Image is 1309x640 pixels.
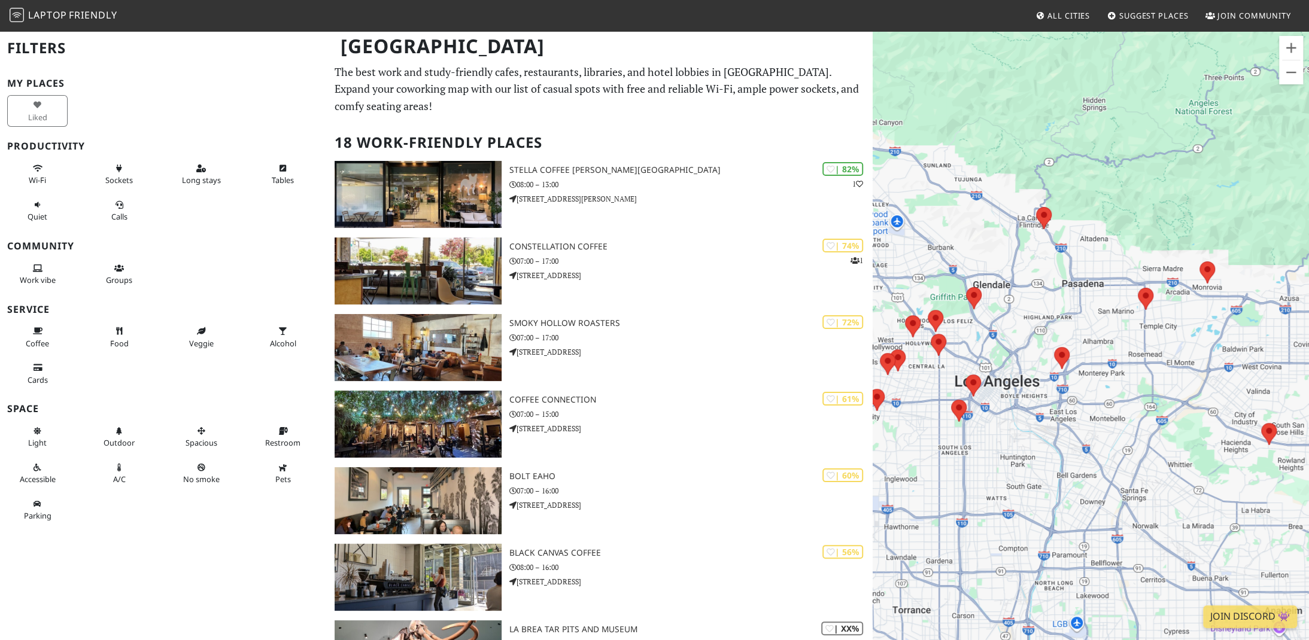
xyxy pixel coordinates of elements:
[104,437,135,448] span: Outdoor area
[29,175,46,185] span: Stable Wi-Fi
[822,545,863,559] div: | 56%
[509,548,872,558] h3: Black Canvas Coffee
[89,258,150,290] button: Groups
[253,421,313,453] button: Restroom
[335,161,502,228] img: Stella Coffee Beverly Hills
[182,175,221,185] span: Long stays
[265,437,300,448] span: Restroom
[822,239,863,252] div: | 74%
[28,211,47,222] span: Quiet
[335,467,502,534] img: BOLT EaHo
[253,159,313,190] button: Tables
[183,474,220,484] span: Smoke free
[7,403,320,415] h3: Space
[28,374,48,385] span: Credit cards
[105,175,133,185] span: Power sockets
[509,499,872,511] p: [STREET_ADDRESS]
[275,474,291,484] span: Pet friendly
[69,8,117,22] span: Friendly
[509,165,872,175] h3: Stella Coffee [PERSON_NAME][GEOGRAPHIC_DATA]
[509,179,872,190] p: 08:00 – 13:00
[509,346,872,358] p: [STREET_ADDRESS]
[171,421,231,453] button: Spacious
[7,358,68,389] button: Cards
[106,275,132,285] span: Group tables
[1217,10,1291,21] span: Join Community
[327,391,873,458] a: Coffee Connection | 61% Coffee Connection 07:00 – 15:00 [STREET_ADDRESS]
[509,318,872,328] h3: Smoky Hollow Roasters
[1031,5,1095,26] a: All Cities
[509,562,872,573] p: 08:00 – 16:00
[7,494,68,526] button: Parking
[89,159,150,190] button: Sockets
[509,409,872,420] p: 07:00 – 15:00
[89,321,150,353] button: Food
[1047,10,1090,21] span: All Cities
[7,30,320,66] h2: Filters
[20,474,56,484] span: Accessible
[852,178,863,190] p: 1
[89,458,150,489] button: A/C
[7,458,68,489] button: Accessible
[822,392,863,406] div: | 61%
[10,8,24,22] img: LaptopFriendly
[509,624,872,635] h3: La Brea Tar Pits and Museum
[189,338,214,349] span: Veggie
[851,255,863,266] p: 1
[171,321,231,353] button: Veggie
[509,395,872,405] h3: Coffee Connection
[335,237,502,304] img: Constellation Coffee
[26,338,49,349] span: Coffee
[20,275,56,285] span: People working
[7,78,320,89] h3: My Places
[24,510,51,521] span: Parking
[335,391,502,458] img: Coffee Connection
[7,421,68,453] button: Light
[509,471,872,481] h3: BOLT EaHo
[509,423,872,434] p: [STREET_ADDRESS]
[89,421,150,453] button: Outdoor
[110,338,129,349] span: Food
[253,458,313,489] button: Pets
[327,161,873,228] a: Stella Coffee Beverly Hills | 82% 1 Stella Coffee [PERSON_NAME][GEOGRAPHIC_DATA] 08:00 – 13:00 [S...
[1103,5,1193,26] a: Suggest Places
[7,304,320,315] h3: Service
[7,195,68,227] button: Quiet
[509,242,872,252] h3: Constellation Coffee
[111,211,127,222] span: Video/audio calls
[270,338,296,349] span: Alcohol
[822,468,863,482] div: | 60%
[7,240,320,252] h3: Community
[335,124,865,161] h2: 18 Work-Friendly Places
[509,255,872,267] p: 07:00 – 17:00
[821,621,863,635] div: | XX%
[1279,60,1303,84] button: Zoom out
[10,5,117,26] a: LaptopFriendly LaptopFriendly
[7,159,68,190] button: Wi-Fi
[1201,5,1296,26] a: Join Community
[331,30,870,63] h1: [GEOGRAPHIC_DATA]
[1279,36,1303,60] button: Zoom in
[327,544,873,611] a: Black Canvas Coffee | 56% Black Canvas Coffee 08:00 – 16:00 [STREET_ADDRESS]
[7,141,320,152] h3: Productivity
[171,159,231,190] button: Long stays
[335,63,865,115] p: The best work and study-friendly cafes, restaurants, libraries, and hotel lobbies in [GEOGRAPHIC_...
[327,237,873,304] a: Constellation Coffee | 74% 1 Constellation Coffee 07:00 – 17:00 [STREET_ADDRESS]
[186,437,217,448] span: Spacious
[253,321,313,353] button: Alcohol
[327,314,873,381] a: Smoky Hollow Roasters | 72% Smoky Hollow Roasters 07:00 – 17:00 [STREET_ADDRESS]
[822,315,863,329] div: | 72%
[335,544,502,611] img: Black Canvas Coffee
[335,314,502,381] img: Smoky Hollow Roasters
[509,485,872,496] p: 07:00 – 16:00
[327,467,873,534] a: BOLT EaHo | 60% BOLT EaHo 07:00 – 16:00 [STREET_ADDRESS]
[28,8,67,22] span: Laptop
[113,474,126,484] span: Air conditioned
[171,458,231,489] button: No smoke
[509,332,872,343] p: 07:00 – 17:00
[509,270,872,281] p: [STREET_ADDRESS]
[7,321,68,353] button: Coffee
[509,193,872,205] p: [STREET_ADDRESS][PERSON_NAME]
[89,195,150,227] button: Calls
[1119,10,1189,21] span: Suggest Places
